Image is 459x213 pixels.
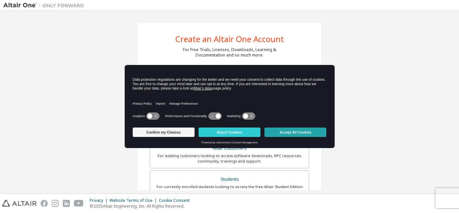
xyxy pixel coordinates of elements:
img: linkedin.svg [63,200,70,207]
p: © 2025 Altair Engineering, Inc. All Rights Reserved. [90,203,194,209]
div: For currently enrolled students looking to access the free Altair Student Edition bundle and all ... [154,184,305,195]
div: Altair Customers [154,144,305,153]
img: youtube.svg [74,200,84,207]
div: Cookie Consent [159,198,194,203]
div: Privacy [90,198,110,203]
img: instagram.svg [52,200,59,207]
img: facebook.svg [41,200,48,207]
div: For existing customers looking to access software downloads, HPC resources, community, trainings ... [154,153,305,164]
div: For Free Trials, Licenses, Downloads, Learning & Documentation and so much more. [183,47,276,58]
img: altair_logo.svg [2,200,37,207]
div: Students [154,175,305,184]
div: Create an Altair One Account [175,35,284,43]
div: Website Terms of Use [110,198,159,203]
img: Altair One [3,2,87,9]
